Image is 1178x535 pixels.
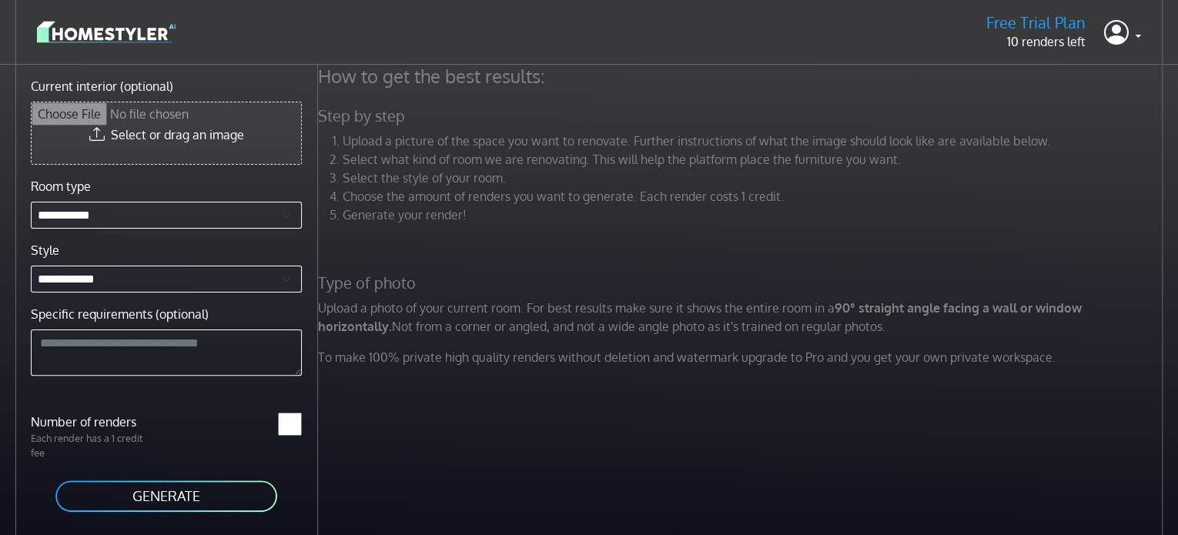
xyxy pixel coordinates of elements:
li: Choose the amount of renders you want to generate. Each render costs 1 credit. [343,187,1166,206]
label: Number of renders [22,413,166,431]
label: Style [31,241,59,259]
img: logo-3de290ba35641baa71223ecac5eacb59cb85b4c7fdf211dc9aaecaaee71ea2f8.svg [37,18,176,45]
h5: Type of photo [309,273,1176,293]
h5: Free Trial Plan [986,13,1086,32]
button: GENERATE [54,479,279,513]
li: Generate your render! [343,206,1166,224]
li: Select the style of your room. [343,169,1166,187]
label: Specific requirements (optional) [31,305,209,323]
label: Current interior (optional) [31,77,173,95]
p: To make 100% private high quality renders without deletion and watermark upgrade to Pro and you g... [309,348,1176,366]
li: Upload a picture of the space you want to renovate. Further instructions of what the image should... [343,132,1166,150]
li: Select what kind of room we are renovating. This will help the platform place the furniture you w... [343,150,1166,169]
h5: Step by step [309,106,1176,125]
p: Upload a photo of your current room. For best results make sure it shows the entire room in a Not... [309,299,1176,336]
p: 10 renders left [986,32,1086,51]
p: Each render has a 1 credit fee [22,431,166,460]
h4: How to get the best results: [309,65,1176,88]
label: Room type [31,177,91,196]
